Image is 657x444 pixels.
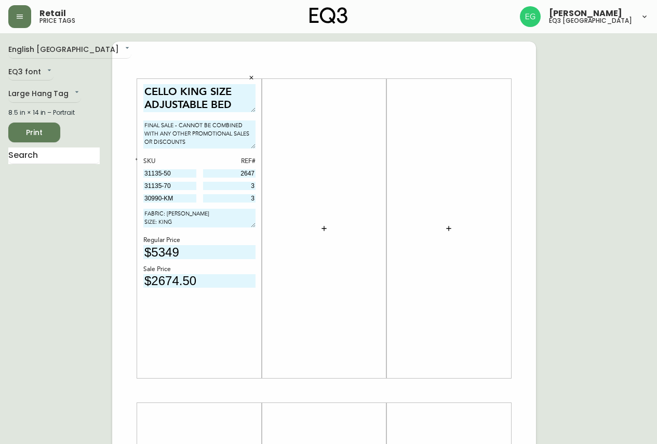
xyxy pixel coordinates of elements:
button: Print [8,123,60,142]
div: EQ3 font [8,64,53,81]
div: SKU [143,157,196,166]
img: logo [310,7,348,24]
img: db11c1629862fe82d63d0774b1b54d2b [520,6,541,27]
div: Regular Price [143,236,256,245]
span: Retail [39,9,66,18]
input: Search [8,147,100,164]
textarea: CELLO KING SIZE ADJUSTABLE BED [143,84,256,113]
textarea: FABRIC: [PERSON_NAME] SIZE: KING [143,209,256,227]
h5: eq3 [GEOGRAPHIC_DATA] [549,18,632,24]
h5: price tags [39,18,75,24]
div: Large Hang Tag [8,86,81,103]
input: price excluding $ [143,274,256,288]
div: Sale Price [143,265,256,274]
div: REF# [203,157,256,166]
span: [PERSON_NAME] [549,9,622,18]
div: English [GEOGRAPHIC_DATA] [8,42,131,59]
span: Print [17,126,52,139]
div: 8.5 in × 14 in – Portrait [8,108,100,117]
textarea: FINAL SALE - CANNOT BE COMBINED WITH ANY OTHER PROMOTIONAL SALES OR DISCOUNTS [143,120,256,149]
input: price excluding $ [143,245,256,259]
